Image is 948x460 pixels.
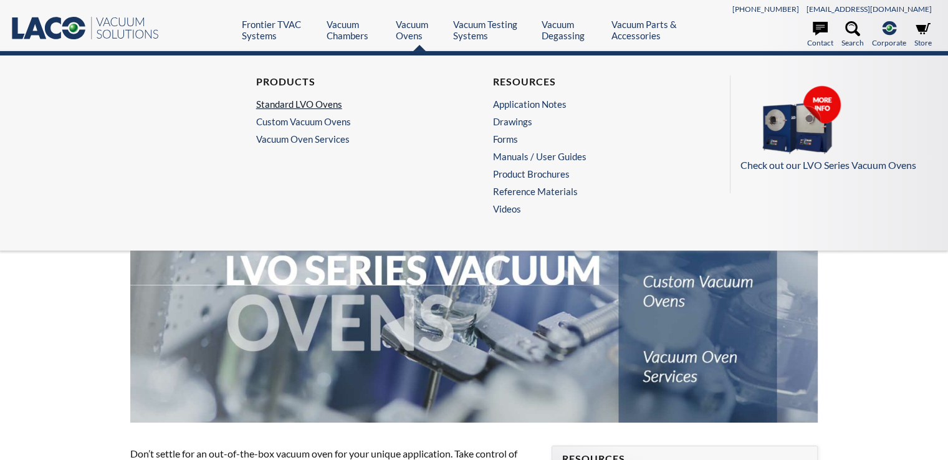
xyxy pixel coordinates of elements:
a: Forms [493,133,686,145]
a: Videos [493,203,692,214]
h4: Resources [493,75,686,89]
h4: Products [256,75,449,89]
a: Manuals / User Guides [493,151,686,162]
a: [EMAIL_ADDRESS][DOMAIN_NAME] [807,4,932,14]
a: Vacuum Testing Systems [453,19,532,41]
a: Check out our LVO Series Vacuum Ovens [740,85,929,173]
a: [PHONE_NUMBER] [732,4,799,14]
p: Check out our LVO Series Vacuum Ovens [740,157,929,173]
a: Vacuum Ovens [396,19,444,41]
a: Drawings [493,116,686,127]
img: OVENS.png [740,85,865,155]
img: LVO Series Vacuum Ovens header [130,147,818,423]
a: Vacuum Oven Services [256,133,455,145]
a: Reference Materials [493,186,686,197]
a: Store [914,21,932,49]
a: Custom Vacuum Ovens [256,116,449,127]
a: Vacuum Chambers [327,19,386,41]
span: Corporate [872,37,906,49]
a: Search [841,21,864,49]
a: Product Brochures [493,168,686,180]
a: Application Notes [493,98,686,110]
a: Standard LVO Ovens [256,98,449,110]
a: Frontier TVAC Systems [242,19,317,41]
a: Contact [807,21,833,49]
a: Vacuum Degassing [542,19,602,41]
a: Vacuum Parts & Accessories [611,19,703,41]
